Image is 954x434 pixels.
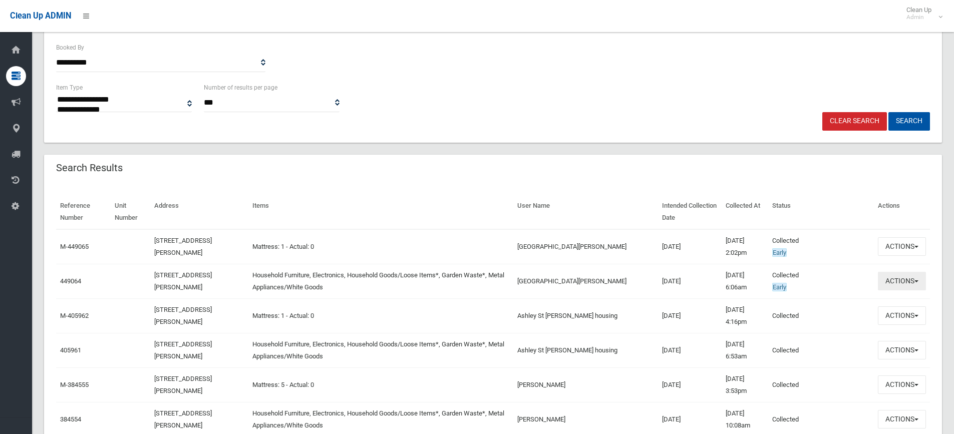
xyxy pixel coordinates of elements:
td: [DATE] 3:53pm [722,367,768,402]
th: Actions [874,195,930,229]
button: Search [888,112,930,131]
header: Search Results [44,158,135,178]
th: Address [150,195,248,229]
button: Actions [878,410,926,428]
a: [STREET_ADDRESS][PERSON_NAME] [154,271,212,291]
span: Early [772,248,787,257]
span: Early [772,283,787,291]
button: Actions [878,375,926,394]
td: [DATE] [658,298,722,333]
label: Booked By [56,42,84,53]
td: Ashley St [PERSON_NAME] housing [513,333,658,367]
small: Admin [906,14,931,21]
span: Clean Up [901,6,941,21]
button: Actions [878,237,926,256]
a: [STREET_ADDRESS][PERSON_NAME] [154,375,212,394]
td: [PERSON_NAME] [513,367,658,402]
td: Ashley St [PERSON_NAME] housing [513,298,658,333]
button: Actions [878,306,926,325]
td: [DATE] [658,333,722,367]
td: Mattress: 1 - Actual: 0 [248,298,514,333]
td: [GEOGRAPHIC_DATA][PERSON_NAME] [513,229,658,264]
td: [DATE] 6:53am [722,333,768,367]
td: Collected [768,298,874,333]
th: Reference Number [56,195,111,229]
th: User Name [513,195,658,229]
a: 449064 [60,277,81,285]
td: [DATE] [658,264,722,298]
td: Collected [768,229,874,264]
a: [STREET_ADDRESS][PERSON_NAME] [154,409,212,429]
td: [DATE] 2:02pm [722,229,768,264]
td: Collected [768,367,874,402]
label: Number of results per page [204,82,277,93]
td: Household Furniture, Electronics, Household Goods/Loose Items*, Garden Waste*, Metal Appliances/W... [248,264,514,298]
td: Collected [768,264,874,298]
a: M-384555 [60,381,89,388]
a: 405961 [60,346,81,354]
td: Household Furniture, Electronics, Household Goods/Loose Items*, Garden Waste*, Metal Appliances/W... [248,333,514,367]
th: Status [768,195,874,229]
a: [STREET_ADDRESS][PERSON_NAME] [154,306,212,325]
a: [STREET_ADDRESS][PERSON_NAME] [154,237,212,256]
td: [DATE] [658,367,722,402]
td: [DATE] 6:06am [722,264,768,298]
button: Actions [878,272,926,290]
span: Clean Up ADMIN [10,11,71,21]
th: Items [248,195,514,229]
td: [DATE] 4:16pm [722,298,768,333]
label: Item Type [56,82,83,93]
a: M-449065 [60,243,89,250]
a: 384554 [60,415,81,423]
button: Actions [878,341,926,359]
td: Mattress: 1 - Actual: 0 [248,229,514,264]
th: Intended Collection Date [658,195,722,229]
td: [GEOGRAPHIC_DATA][PERSON_NAME] [513,264,658,298]
th: Collected At [722,195,768,229]
td: Collected [768,333,874,367]
a: Clear Search [822,112,887,131]
td: Mattress: 5 - Actual: 0 [248,367,514,402]
a: M-405962 [60,312,89,319]
td: [DATE] [658,229,722,264]
a: [STREET_ADDRESS][PERSON_NAME] [154,340,212,360]
th: Unit Number [111,195,150,229]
